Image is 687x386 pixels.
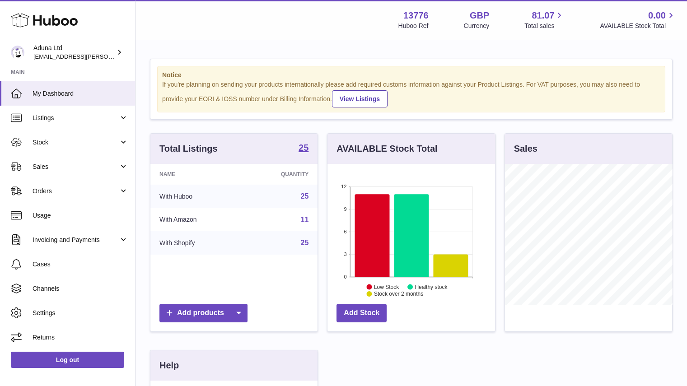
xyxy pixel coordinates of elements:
span: Usage [33,211,128,220]
div: Huboo Ref [398,22,429,30]
text: 6 [344,229,347,234]
h3: Sales [514,143,537,155]
strong: GBP [470,9,489,22]
td: With Shopify [150,231,242,255]
strong: 13776 [403,9,429,22]
a: 25 [299,143,308,154]
span: My Dashboard [33,89,128,98]
span: Total sales [524,22,565,30]
span: 0.00 [648,9,666,22]
span: Channels [33,284,128,293]
a: Add Stock [336,304,387,322]
div: Currency [464,22,490,30]
span: AVAILABLE Stock Total [600,22,676,30]
strong: Notice [162,71,660,79]
th: Quantity [242,164,318,185]
text: 0 [344,274,347,279]
h3: Total Listings [159,143,218,155]
span: Sales [33,163,119,171]
a: 25 [301,192,309,200]
a: 25 [301,239,309,246]
h3: AVAILABLE Stock Total [336,143,437,155]
span: Invoicing and Payments [33,236,119,244]
text: 3 [344,251,347,257]
span: Settings [33,309,128,317]
a: Add products [159,304,248,322]
a: Log out [11,352,124,368]
img: deborahe.kamara@aduna.com [11,46,24,59]
text: Low Stock [374,284,399,290]
th: Name [150,164,242,185]
span: Orders [33,187,119,195]
div: Aduna Ltd [33,44,115,61]
text: Healthy stock [415,284,448,290]
a: 0.00 AVAILABLE Stock Total [600,9,676,30]
text: 9 [344,206,347,212]
span: 81.07 [532,9,554,22]
a: View Listings [332,90,388,107]
strong: 25 [299,143,308,152]
span: [EMAIL_ADDRESS][PERSON_NAME][PERSON_NAME][DOMAIN_NAME] [33,53,229,60]
span: Cases [33,260,128,269]
div: If you're planning on sending your products internationally please add required customs informati... [162,80,660,107]
text: 12 [341,184,347,189]
text: Stock over 2 months [374,291,423,297]
td: With Huboo [150,185,242,208]
td: With Amazon [150,208,242,232]
a: 81.07 Total sales [524,9,565,30]
h3: Help [159,359,179,372]
span: Listings [33,114,119,122]
a: 11 [301,216,309,223]
span: Returns [33,333,128,342]
span: Stock [33,138,119,147]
